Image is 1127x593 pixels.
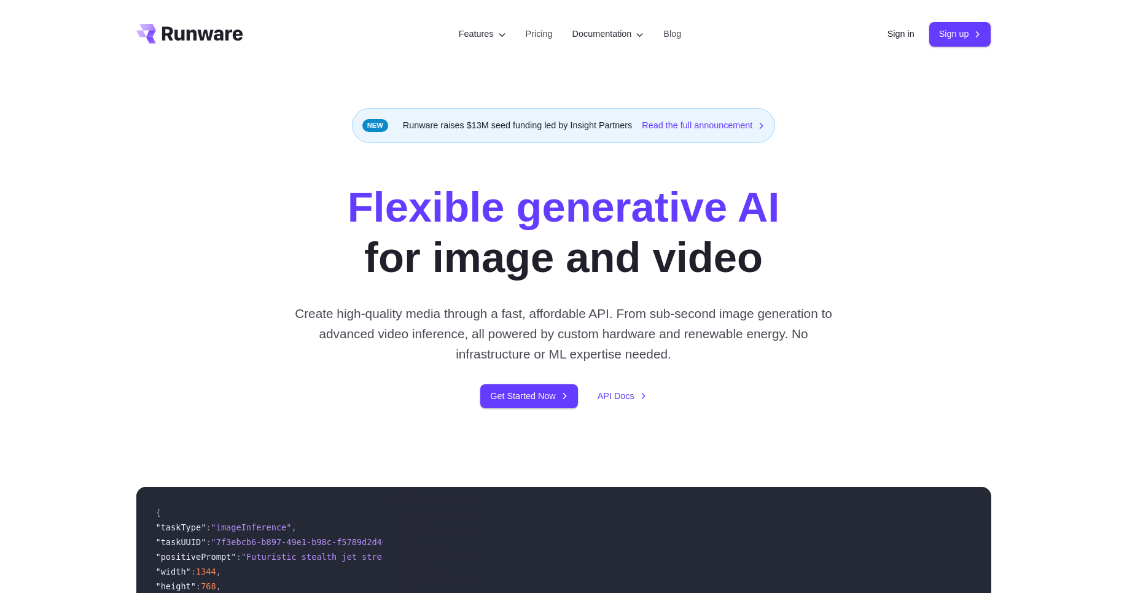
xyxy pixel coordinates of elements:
span: "positivePrompt" [156,552,236,562]
span: : [196,581,201,591]
div: Runware raises $13M seed funding led by Insight Partners [352,108,776,143]
span: "imageInference" [211,522,292,532]
span: "Futuristic stealth jet streaking through a neon-lit cityscape with glowing purple exhaust" [241,552,699,562]
p: Create high-quality media through a fast, affordable API. From sub-second image generation to adv... [290,303,837,365]
a: Sign up [929,22,991,46]
strong: Flexible generative AI [348,184,780,231]
h1: for image and video [348,182,780,284]
span: : [206,522,211,532]
span: "width" [156,567,191,576]
a: Pricing [526,27,553,41]
span: "7f3ebcb6-b897-49e1-b98c-f5789d2d40d7" [211,537,402,547]
span: "taskUUID" [156,537,206,547]
label: Documentation [572,27,644,41]
span: : [236,552,241,562]
span: : [191,567,196,576]
span: 1344 [196,567,216,576]
a: Go to / [136,24,243,44]
span: { [156,508,161,517]
span: , [216,567,221,576]
span: : [206,537,211,547]
a: Sign in [887,27,914,41]
a: Read the full announcement [642,118,765,133]
span: "taskType" [156,522,206,532]
a: Blog [663,27,681,41]
a: Get Started Now [480,384,577,408]
a: API Docs [598,389,647,403]
span: "height" [156,581,196,591]
label: Features [459,27,506,41]
span: , [291,522,296,532]
span: , [216,581,221,591]
span: 768 [201,581,216,591]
